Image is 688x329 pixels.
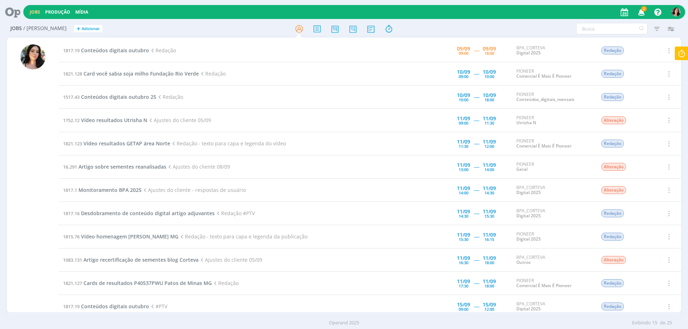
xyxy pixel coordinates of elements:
[632,319,651,326] span: Exibindo
[483,302,496,307] div: 15/09
[601,303,624,310] span: Redação
[474,233,479,240] span: -----
[459,307,468,311] div: 09:00
[576,23,648,34] input: Busca
[63,256,199,263] a: 1083.131Artigo recertificação de sementes blog Corteva
[474,163,479,170] span: -----
[474,256,479,263] span: -----
[660,319,665,326] span: de
[474,303,479,310] span: -----
[483,256,496,261] div: 11/09
[516,92,590,102] div: PIONEER
[516,213,541,219] a: Digital 2025
[457,116,470,121] div: 11/09
[516,45,590,56] div: BPA_CORTEVA
[459,261,468,265] div: 16:30
[474,210,479,217] span: -----
[601,163,626,171] span: Alteração
[601,279,624,287] span: Redação
[212,280,239,286] span: Redação
[484,121,494,125] div: 11:30
[63,140,82,147] span: 1821.123
[73,9,90,15] button: Mídia
[43,9,72,15] button: Produção
[10,25,22,32] span: Jobs
[484,307,494,311] div: 12:00
[166,163,230,170] span: Ajustes do cliente 08/09
[601,209,624,217] span: Redação
[516,166,527,172] a: Geral
[457,279,470,284] div: 11/09
[516,96,574,102] a: Conteúdos_digitais_mensais
[516,282,572,289] a: Comercial É Mais É Pioneer
[484,191,494,195] div: 14:30
[652,319,657,326] span: 15
[81,303,149,310] span: Conteúdos digitais outubro
[474,187,479,193] span: -----
[484,284,494,288] div: 18:00
[516,301,590,312] div: BPA_CORTEVA
[457,163,470,168] div: 11/09
[474,280,479,286] span: -----
[601,140,624,147] span: Redação
[483,209,496,214] div: 11/09
[516,120,536,126] a: Utrisha N
[474,47,479,54] span: -----
[81,233,178,240] span: Vídeo homenagem [PERSON_NAME] MG
[63,257,82,263] span: 1083.131
[516,69,590,79] div: PIONEER
[516,236,541,242] a: Digital 2025
[671,6,681,18] button: T
[483,69,496,74] div: 10/09
[484,237,494,241] div: 16:15
[457,209,470,214] div: 11/09
[516,259,531,265] a: Outros
[474,93,479,100] span: -----
[634,6,648,19] button: 2
[63,117,147,124] a: 1752.12Vídeo resultados Utrisha N
[601,93,624,101] span: Redação
[474,140,479,147] span: -----
[63,187,142,193] a: 1817.1Monitoramento BPA 2025
[516,185,590,195] div: BPA_CORTEVA
[516,306,541,312] a: Digital 2025
[81,117,147,124] span: Vídeo resultados Utrisha N
[45,9,70,15] a: Produção
[63,47,80,54] span: 1817.19
[457,46,470,51] div: 09/09
[63,233,80,240] span: 1815.76
[459,144,468,148] div: 11:30
[516,115,590,126] div: PIONEER
[77,25,80,33] span: +
[156,93,183,100] span: Redação
[81,47,149,54] span: Conteúdos digitais outubro
[459,191,468,195] div: 14:00
[83,140,170,147] span: Vídeo resultados GETAP área Norte
[83,70,199,77] span: Card você sabia soja milho Fundação Rio Verde
[63,117,80,124] span: 1752.12
[484,74,494,78] div: 10:00
[459,168,468,171] div: 13:00
[474,70,479,77] span: -----
[516,232,590,242] div: PIONEER
[63,94,80,100] span: 1517.43
[601,256,626,264] span: Alteração
[516,162,590,172] div: PIONEER
[484,214,494,218] div: 15:30
[484,261,494,265] div: 18:00
[78,187,142,193] span: Monitoramento BPA 2025
[83,280,212,286] span: Cards de resultados P40537PWU Patos de Minas MG
[483,186,496,191] div: 11/09
[215,210,255,217] span: Redação #PTV
[459,51,468,55] div: 09:00
[483,116,496,121] div: 11/09
[457,302,470,307] div: 15/09
[81,210,215,217] span: Desdobramento de conteúdo digital artigo adjuvantes
[63,280,82,286] span: 1821.127
[82,26,100,31] span: Adicionar
[63,233,178,240] a: 1815.76Vídeo homenagem [PERSON_NAME] MG
[459,237,468,241] div: 15:30
[63,70,199,77] a: 1821.128Card você sabia soja milho Fundação Rio Verde
[63,47,149,54] a: 1817.19Conteúdos digitais outubro
[601,116,626,124] span: Alteração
